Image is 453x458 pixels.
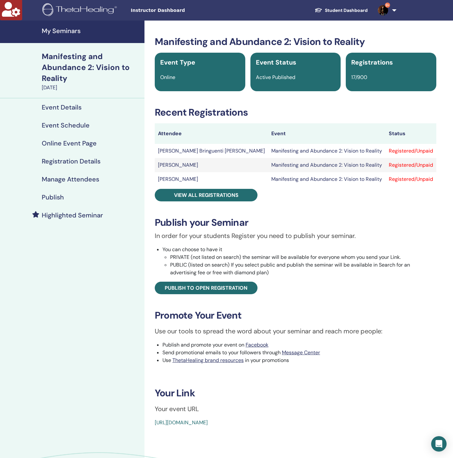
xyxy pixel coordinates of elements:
th: Event [268,123,385,144]
li: PRIVATE (not listed on search) the seminar will be available for everyone whom you send your Link. [170,253,436,261]
th: Attendee [155,123,268,144]
li: Publish and promote your event on [162,341,436,349]
h3: Publish your Seminar [155,217,436,228]
li: Send promotional emails to your followers through [162,349,436,357]
a: Facebook [246,341,268,348]
a: View all registrations [155,189,257,201]
a: Student Dashboard [309,4,373,16]
span: Publish to open registration [165,285,248,291]
span: Instructor Dashboard [131,7,227,14]
span: Event Type [160,58,195,66]
span: View all registrations [174,192,239,198]
td: [PERSON_NAME] Bringuenti [PERSON_NAME] [155,144,268,158]
span: Event Status [256,58,296,66]
a: Publish to open registration [155,282,257,294]
li: PUBLIC (listed on search) If you select public and publish the seminar will be available in Searc... [170,261,436,277]
p: Use our tools to spread the word about your seminar and reach more people: [155,326,436,336]
h3: Promote Your Event [155,310,436,321]
td: Manifesting and Abundance 2: Vision to Reality [268,158,385,172]
h4: Online Event Page [42,139,97,147]
h4: Event Details [42,103,82,111]
a: Manifesting and Abundance 2: Vision to Reality[DATE] [38,51,144,92]
h4: Publish [42,193,64,201]
img: default.jpg [378,5,388,15]
p: Your event URL [155,404,436,414]
h3: Recent Registrations [155,107,436,118]
div: Registered/Unpaid [389,161,433,169]
div: [DATE] [42,84,141,92]
td: Manifesting and Abundance 2: Vision to Reality [268,144,385,158]
h4: Manage Attendees [42,175,99,183]
th: Status [386,123,436,144]
td: [PERSON_NAME] [155,172,268,186]
span: Registrations [351,58,393,66]
li: Use in your promotions [162,357,436,364]
span: 17/900 [351,74,367,81]
li: You can choose to have it [162,246,436,277]
h4: Registration Details [42,157,100,165]
h4: My Seminars [42,27,141,35]
span: Online [160,74,175,81]
div: Registered/Unpaid [389,147,433,155]
td: Manifesting and Abundance 2: Vision to Reality [268,172,385,186]
span: 9+ [385,3,390,8]
a: [URL][DOMAIN_NAME] [155,419,208,426]
h4: Event Schedule [42,121,90,129]
a: Message Center [282,349,320,356]
td: [PERSON_NAME] [155,158,268,172]
div: Open Intercom Messenger [431,436,447,452]
h3: Manifesting and Abundance 2: Vision to Reality [155,36,436,48]
img: graduation-cap-white.svg [315,7,322,13]
h4: Highlighted Seminar [42,211,103,219]
div: Manifesting and Abundance 2: Vision to Reality [42,51,141,84]
img: logo.png [42,3,119,18]
span: Active Published [256,74,295,81]
p: In order for your students Register you need to publish your seminar. [155,231,436,241]
a: ThetaHealing brand resources [172,357,244,364]
h3: Your Link [155,387,436,399]
div: Registered/Unpaid [389,175,433,183]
